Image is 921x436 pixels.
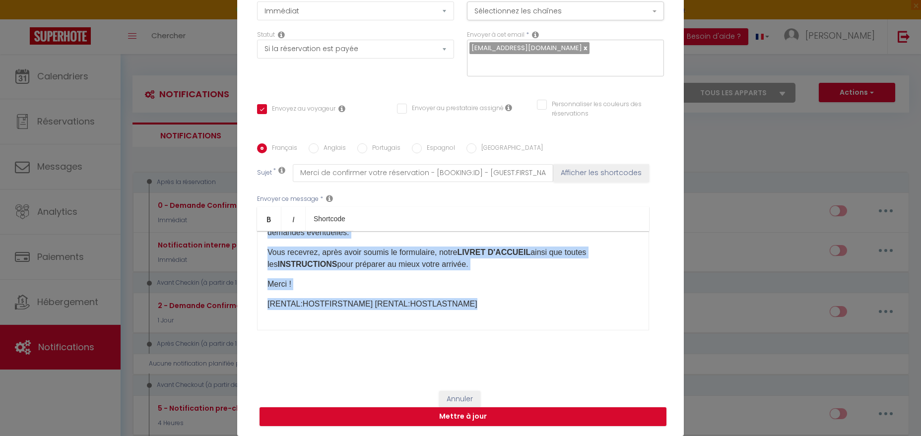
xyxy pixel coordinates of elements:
label: Anglais [319,143,346,154]
label: Portugais [367,143,400,154]
button: Ouvrir le widget de chat LiveChat [8,4,38,34]
label: Envoyer ce message [257,194,319,204]
p: Merci ! [267,278,639,290]
span: [EMAIL_ADDRESS][DOMAIN_NAME] [471,43,582,53]
button: Sélectionnez les chaînes [467,1,664,20]
i: Envoyer au voyageur [338,105,345,113]
label: Statut [257,30,275,40]
label: [GEOGRAPHIC_DATA] [476,143,543,154]
a: Italic [281,207,306,231]
strong: INSTRUCTIONS [277,260,337,268]
p: Vous recevrez, après avoir soumis le formulaire, notre ainsi que toutes les pour préparer au mieu... [267,247,639,270]
p: [RENTAL:HOSTFIRSTNAME] [RENTAL:HOSTLASTNAME] [267,298,639,310]
label: Envoyer à cet email [467,30,525,40]
strong: ​LIVRET D'ACCUEIL [457,248,530,256]
label: Sujet [257,168,272,179]
i: Booking status [278,31,285,39]
a: Shortcode [306,207,353,231]
i: Message [326,194,333,202]
button: Afficher les shortcodes [553,164,649,182]
a: Bold [257,207,281,231]
button: Mettre à jour [260,407,666,426]
i: Recipient [532,31,539,39]
label: Français [267,143,297,154]
i: Subject [278,166,285,174]
label: Espagnol [422,143,455,154]
i: Envoyer au prestataire si il est assigné [505,104,512,112]
button: Annuler [439,391,480,408]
